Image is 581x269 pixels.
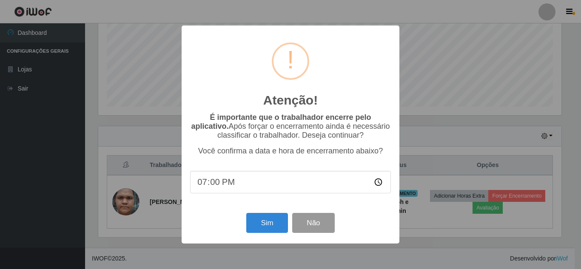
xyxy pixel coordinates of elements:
[263,93,318,108] h2: Atenção!
[246,213,288,233] button: Sim
[190,147,391,156] p: Você confirma a data e hora de encerramento abaixo?
[191,113,371,130] b: É importante que o trabalhador encerre pelo aplicativo.
[292,213,334,233] button: Não
[190,113,391,140] p: Após forçar o encerramento ainda é necessário classificar o trabalhador. Deseja continuar?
